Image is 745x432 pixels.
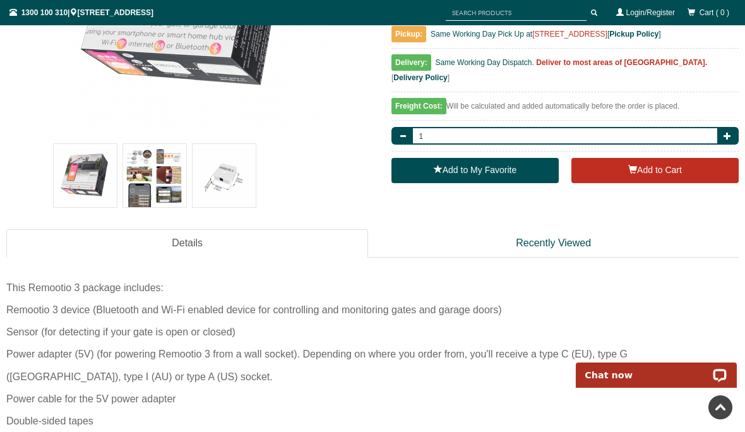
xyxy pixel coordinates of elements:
[21,8,68,17] a: 1300 100 310
[609,30,659,39] a: Pickup Policy
[391,55,739,92] div: [ ]
[6,299,739,321] div: Remootio 3 device (Bluetooth and Wi-Fi enabled device for controlling and monitoring gates and ga...
[6,410,739,432] div: Double-sided tapes
[700,8,729,17] span: Cart ( 0 )
[193,144,256,207] img: Remootio 3 WiFi & Bluetooth Smart Garage Door Gate Opener
[626,8,675,17] a: Login/Register
[431,30,661,39] span: Same Working Day Pick Up at [ ]
[391,99,739,121] div: Will be calculated and added automatically before the order is placed.
[6,321,739,343] div: Sensor (for detecting if your gate is open or closed)
[368,229,739,258] a: Recently Viewed
[6,229,368,258] a: Details
[6,388,739,410] div: Power cable for the 5V power adapter
[571,158,739,183] button: Add to Cart
[6,343,739,387] div: Power adapter (5V) (for powering Remootio 3 from a wall socket). Depending on where you order fro...
[391,54,431,71] span: Delivery:
[9,8,153,17] span: | [STREET_ADDRESS]
[391,158,559,183] a: Add to My Favorite
[536,58,707,67] b: Deliver to most areas of [GEOGRAPHIC_DATA].
[391,98,446,114] span: Freight Cost:
[532,30,607,39] a: [STREET_ADDRESS]
[446,5,587,21] input: SEARCH PRODUCTS
[435,58,534,67] span: Same Working Day Dispatch.
[54,144,117,207] img: Remootio 3 WiFi & Bluetooth Smart Garage Door Gate Opener
[393,73,447,82] a: Delivery Policy
[123,144,186,207] img: Remootio 3 WiFi & Bluetooth Smart Garage Door Gate Opener
[568,348,745,388] iframe: LiveChat chat widget
[6,277,739,299] div: This Remootio 3 package includes:
[391,26,426,42] span: Pickup:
